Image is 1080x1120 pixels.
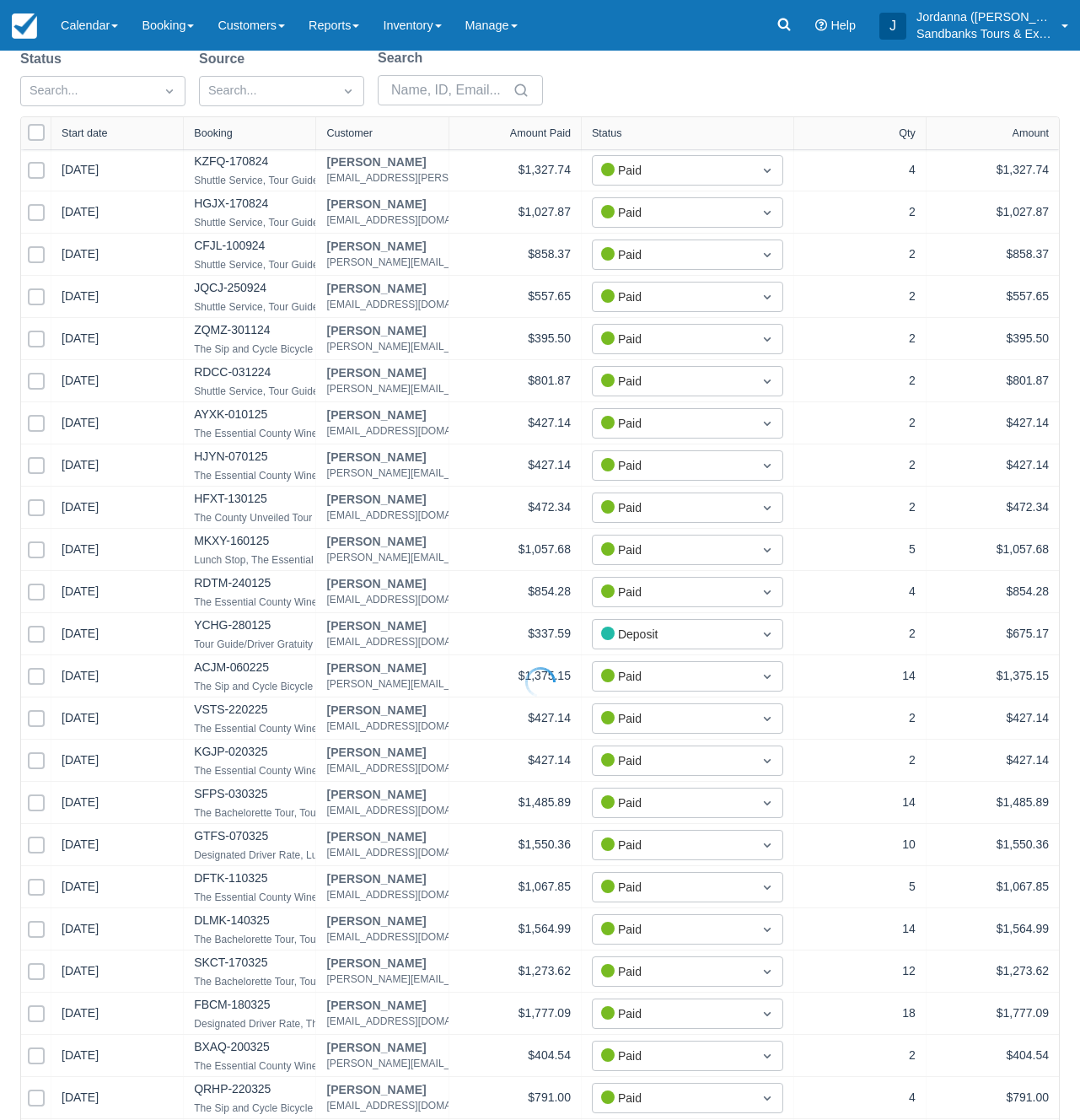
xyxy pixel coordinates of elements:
label: Search [378,48,429,68]
label: Status [20,49,68,69]
label: Source [199,49,251,69]
p: Jordanna ([PERSON_NAME].[PERSON_NAME]) [916,8,1051,25]
span: Dropdown icon [340,83,357,100]
img: checkfront-main-nav-mini-logo.png [12,13,37,39]
i: Help [815,19,827,31]
div: J [879,13,906,40]
p: Sandbanks Tours & Experiences [916,25,1051,42]
span: Help [830,19,856,32]
span: Dropdown icon [161,83,178,100]
input: Name, ID, Email... [391,75,509,105]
